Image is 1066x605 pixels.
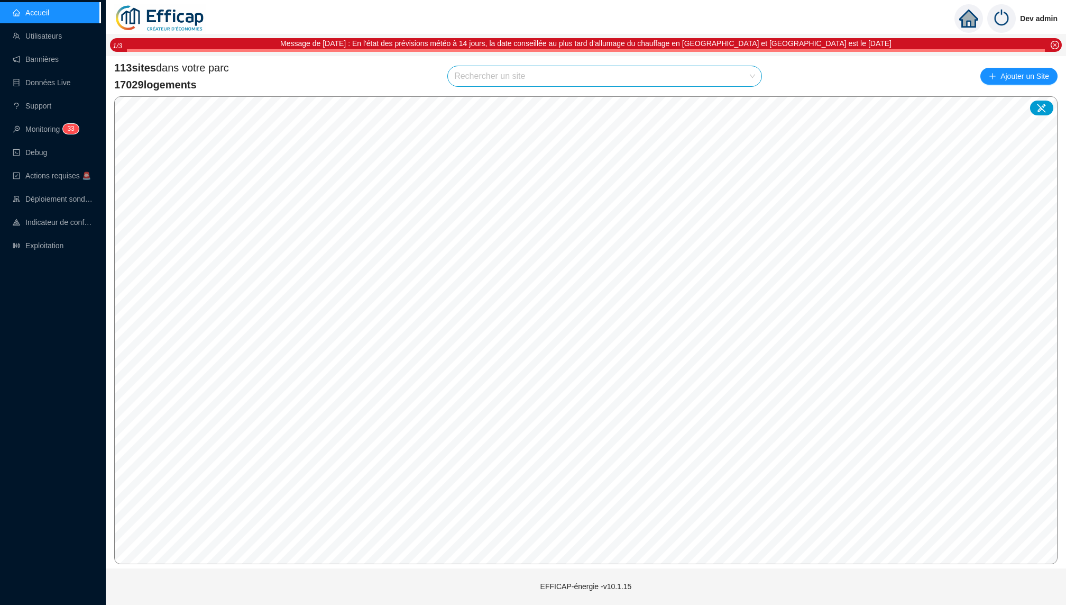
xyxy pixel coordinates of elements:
span: 3 [67,125,71,132]
span: 3 [71,125,75,132]
a: codeDebug [13,148,47,157]
span: Ajouter un Site [1000,69,1049,84]
a: questionSupport [13,102,51,110]
a: homeAccueil [13,8,49,17]
a: databaseDonnées Live [13,78,71,87]
span: plus [989,73,996,80]
span: 17029 logements [114,77,229,92]
span: Actions requises 🚨 [25,171,91,180]
sup: 33 [63,124,78,134]
a: slidersExploitation [13,241,63,250]
span: EFFICAP-énergie - v10.1.15 [540,582,632,591]
a: monitorMonitoring33 [13,125,76,133]
button: Ajouter un Site [980,68,1058,85]
a: heat-mapIndicateur de confort [13,218,93,227]
a: notificationBannières [13,55,59,64]
span: close-circle [1051,41,1059,49]
span: Dev admin [1020,2,1058,35]
canvas: Map [115,97,1058,564]
a: clusterDéploiement sondes [13,195,93,203]
span: check-square [13,172,20,179]
span: dans votre parc [114,60,229,75]
img: power [987,4,1016,33]
i: 1 / 3 [113,42,122,50]
span: 113 sites [114,62,156,74]
a: teamUtilisateurs [13,32,62,40]
div: Message de [DATE] : En l'état des prévisions météo à 14 jours, la date conseillée au plus tard d'... [280,38,892,49]
span: home [959,9,978,28]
